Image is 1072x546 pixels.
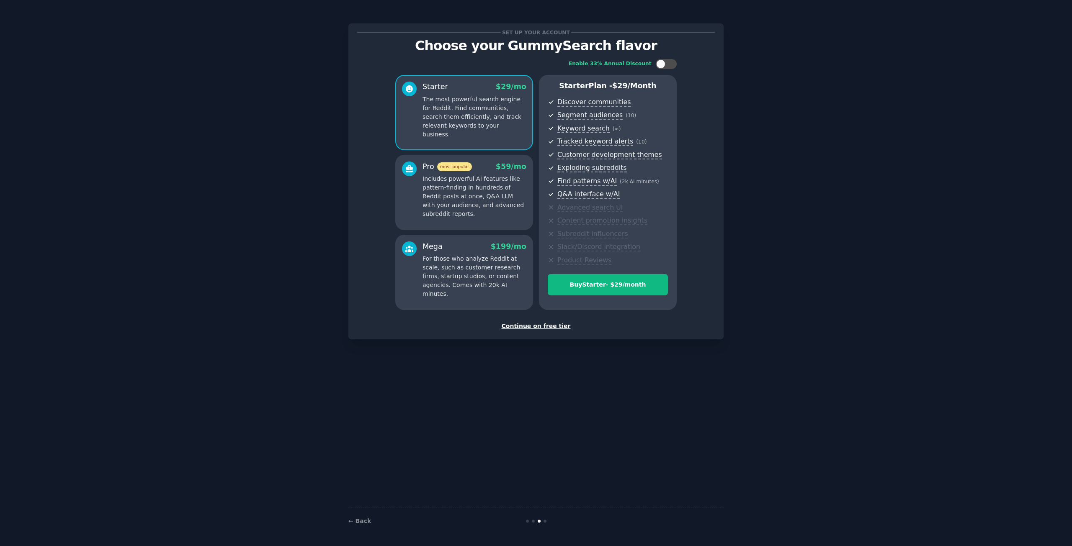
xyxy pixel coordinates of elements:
[557,137,633,146] span: Tracked keyword alerts
[548,280,667,289] div: Buy Starter - $ 29 /month
[496,162,526,171] span: $ 59 /mo
[557,203,623,212] span: Advanced search UI
[557,216,647,225] span: Content promotion insights
[491,242,526,251] span: $ 199 /mo
[501,28,572,37] span: Set up your account
[569,60,652,68] div: Enable 33% Annual Discount
[557,124,610,133] span: Keyword search
[626,113,636,118] span: ( 10 )
[423,95,526,139] p: The most powerful search engine for Reddit. Find communities, search them efficiently, and track ...
[612,82,657,90] span: $ 29 /month
[557,151,662,159] span: Customer development themes
[557,230,628,238] span: Subreddit influencers
[557,111,623,120] span: Segment audiences
[548,81,668,91] p: Starter Plan -
[557,256,611,265] span: Product Reviews
[613,126,621,132] span: ( ∞ )
[423,82,448,92] div: Starter
[557,190,620,199] span: Q&A interface w/AI
[620,179,659,185] span: ( 2k AI minutes )
[496,82,526,91] span: $ 29 /mo
[548,274,668,295] button: BuyStarter- $29/month
[357,322,715,331] div: Continue on free tier
[636,139,647,145] span: ( 10 )
[423,254,526,298] p: For those who analyze Reddit at scale, such as customer research firms, startup studios, or conte...
[423,241,443,252] div: Mega
[348,518,371,524] a: ← Back
[357,38,715,53] p: Choose your GummySearch flavor
[557,98,631,107] span: Discover communities
[423,174,526,218] p: Includes powerful AI features like pattern-finding in hundreds of Reddit posts at once, Q&A LLM w...
[423,161,472,172] div: Pro
[557,164,626,172] span: Exploding subreddits
[557,243,640,251] span: Slack/Discord integration
[437,162,472,171] span: most popular
[557,177,617,186] span: Find patterns w/AI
